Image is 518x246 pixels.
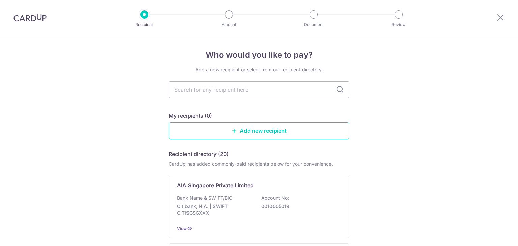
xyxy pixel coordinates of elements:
p: Account No: [261,195,289,202]
p: 0010005019 [261,203,337,210]
p: Amount [204,21,254,28]
div: Add a new recipient or select from our recipient directory. [169,66,349,73]
p: Document [289,21,339,28]
div: CardUp has added commonly-paid recipients below for your convenience. [169,161,349,167]
p: Recipient [119,21,169,28]
h5: Recipient directory (20) [169,150,229,158]
a: View [177,226,187,231]
p: Review [374,21,424,28]
a: Add new recipient [169,122,349,139]
p: Bank Name & SWIFT/BIC: [177,195,234,202]
iframe: Opens a widget where you can find more information [475,226,511,243]
img: CardUp [13,13,47,22]
p: AIA Singapore Private Limited [177,181,254,189]
h4: Who would you like to pay? [169,49,349,61]
h5: My recipients (0) [169,112,212,120]
input: Search for any recipient here [169,81,349,98]
p: Citibank, N.A. | SWIFT: CITISGSGXXX [177,203,253,216]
